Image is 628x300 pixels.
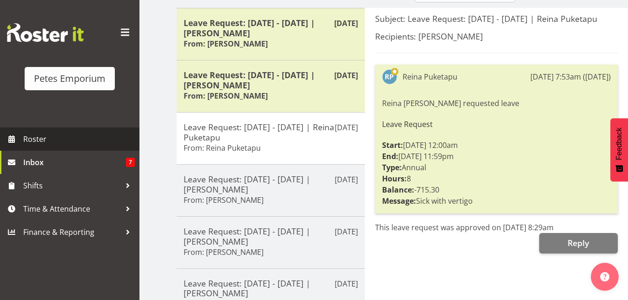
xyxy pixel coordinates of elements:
[184,91,268,100] h6: From: [PERSON_NAME]
[184,143,261,153] h6: From: Reina Puketapu
[184,174,358,194] h5: Leave Request: [DATE] - [DATE] | [PERSON_NAME]
[23,225,121,239] span: Finance & Reporting
[382,151,398,161] strong: End:
[34,72,106,86] div: Petes Emporium
[335,226,358,237] p: [DATE]
[382,120,611,128] h6: Leave Request
[615,127,623,160] span: Feedback
[335,122,358,133] p: [DATE]
[184,70,358,90] h5: Leave Request: [DATE] - [DATE] | [PERSON_NAME]
[184,226,358,247] h5: Leave Request: [DATE] - [DATE] | [PERSON_NAME]
[7,23,84,42] img: Rosterit website logo
[335,278,358,289] p: [DATE]
[600,272,609,281] img: help-xxl-2.png
[23,132,135,146] span: Roster
[23,155,126,169] span: Inbox
[375,222,554,233] span: This leave request was approved on [DATE] 8:29am
[375,31,618,41] h5: Recipients: [PERSON_NAME]
[23,179,121,193] span: Shifts
[610,118,628,181] button: Feedback - Show survey
[184,247,264,257] h6: From: [PERSON_NAME]
[334,18,358,29] p: [DATE]
[382,173,407,184] strong: Hours:
[568,237,589,248] span: Reply
[375,13,618,24] h5: Subject: Leave Request: [DATE] - [DATE] | Reina Puketapu
[126,158,135,167] span: 7
[382,95,611,209] div: Reina [PERSON_NAME] requested leave [DATE] 12:00am [DATE] 11:59pm Annual 8 -715.30 Sick with vertigo
[184,195,264,205] h6: From: [PERSON_NAME]
[23,202,121,216] span: Time & Attendance
[382,185,414,195] strong: Balance:
[184,18,358,38] h5: Leave Request: [DATE] - [DATE] | [PERSON_NAME]
[184,39,268,48] h6: From: [PERSON_NAME]
[382,196,416,206] strong: Message:
[382,162,402,173] strong: Type:
[184,278,358,299] h5: Leave Request: [DATE] - [DATE] | [PERSON_NAME]
[530,71,611,82] div: [DATE] 7:53am ([DATE])
[184,122,358,142] h5: Leave Request: [DATE] - [DATE] | Reina Puketapu
[334,70,358,81] p: [DATE]
[335,174,358,185] p: [DATE]
[382,140,403,150] strong: Start:
[382,69,397,84] img: reina-puketapu721.jpg
[539,233,618,253] button: Reply
[403,71,457,82] div: Reina Puketapu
